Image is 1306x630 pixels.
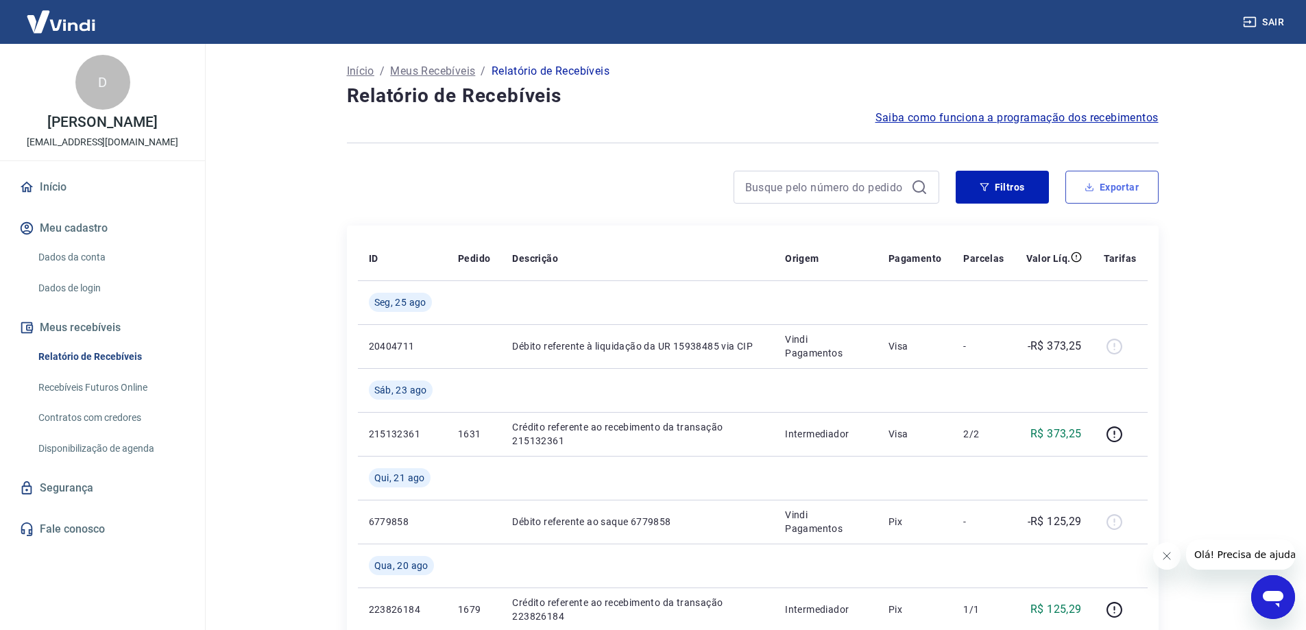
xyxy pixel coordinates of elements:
[33,274,189,302] a: Dados de login
[33,243,189,271] a: Dados da conta
[512,420,763,448] p: Crédito referente ao recebimento da transação 215132361
[369,515,436,529] p: 6779858
[16,172,189,202] a: Início
[1153,542,1181,570] iframe: Fechar mensagem
[481,63,485,80] p: /
[785,603,867,616] p: Intermediador
[369,252,378,265] p: ID
[347,82,1159,110] h4: Relatório de Recebíveis
[75,55,130,110] div: D
[785,508,867,535] p: Vindi Pagamentos
[963,252,1004,265] p: Parcelas
[785,427,867,441] p: Intermediador
[16,1,106,43] img: Vindi
[888,603,942,616] p: Pix
[875,110,1159,126] a: Saiba como funciona a programação dos recebimentos
[374,559,428,572] span: Qua, 20 ago
[33,404,189,432] a: Contratos com credores
[956,171,1049,204] button: Filtros
[512,515,763,529] p: Débito referente ao saque 6779858
[492,63,609,80] p: Relatório de Recebíveis
[16,473,189,503] a: Segurança
[369,427,436,441] p: 215132361
[16,213,189,243] button: Meu cadastro
[1030,601,1082,618] p: R$ 125,29
[1104,252,1137,265] p: Tarifas
[390,63,475,80] a: Meus Recebíveis
[963,515,1004,529] p: -
[47,115,157,130] p: [PERSON_NAME]
[1065,171,1159,204] button: Exportar
[369,339,436,353] p: 20404711
[512,339,763,353] p: Débito referente à liquidação da UR 15938485 via CIP
[458,252,490,265] p: Pedido
[1026,252,1071,265] p: Valor Líq.
[380,63,385,80] p: /
[963,427,1004,441] p: 2/2
[888,515,942,529] p: Pix
[1186,540,1295,570] iframe: Mensagem da empresa
[1240,10,1290,35] button: Sair
[512,252,558,265] p: Descrição
[16,313,189,343] button: Meus recebíveis
[1028,338,1082,354] p: -R$ 373,25
[888,339,942,353] p: Visa
[374,295,426,309] span: Seg, 25 ago
[512,596,763,623] p: Crédito referente ao recebimento da transação 223826184
[458,427,490,441] p: 1631
[369,603,436,616] p: 223826184
[1251,575,1295,619] iframe: Botão para abrir a janela de mensagens
[374,471,425,485] span: Qui, 21 ago
[33,435,189,463] a: Disponibilização de agenda
[27,135,178,149] p: [EMAIL_ADDRESS][DOMAIN_NAME]
[963,339,1004,353] p: -
[785,252,819,265] p: Origem
[963,603,1004,616] p: 1/1
[458,603,490,616] p: 1679
[374,383,427,397] span: Sáb, 23 ago
[33,343,189,371] a: Relatório de Recebíveis
[16,514,189,544] a: Fale conosco
[347,63,374,80] a: Início
[1030,426,1082,442] p: R$ 373,25
[1028,513,1082,530] p: -R$ 125,29
[8,10,115,21] span: Olá! Precisa de ajuda?
[888,252,942,265] p: Pagamento
[785,332,867,360] p: Vindi Pagamentos
[888,427,942,441] p: Visa
[745,177,906,197] input: Busque pelo número do pedido
[33,374,189,402] a: Recebíveis Futuros Online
